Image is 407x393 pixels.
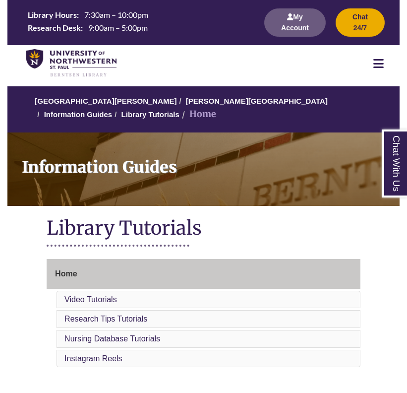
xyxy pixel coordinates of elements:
[64,295,117,304] a: Video Tutorials
[121,110,179,119] a: Library Tutorials
[64,315,147,323] a: Research Tips Tutorials
[336,8,385,37] button: Chat 24/7
[88,23,148,32] span: 9:00am – 5:00pm
[44,110,113,119] a: Information Guides
[26,49,116,78] img: UNWSP Library Logo
[35,97,176,105] a: [GEOGRAPHIC_DATA][PERSON_NAME]
[186,97,328,105] a: [PERSON_NAME][GEOGRAPHIC_DATA]
[64,334,160,343] a: Nursing Database Tutorials
[336,23,385,32] a: Chat 24/7
[64,354,122,363] a: Instagram Reels
[264,23,326,32] a: My Account
[47,259,360,289] a: Home
[24,9,253,36] a: Hours Today
[264,8,326,37] button: My Account
[24,9,80,20] th: Library Hours:
[47,259,360,369] div: Guide Page Menu
[24,9,253,35] table: Hours Today
[15,132,400,193] h1: Information Guides
[47,216,360,242] h1: Library Tutorials
[179,107,216,122] li: Home
[84,10,148,19] span: 7:30am – 10:00pm
[24,22,84,33] th: Research Desk:
[7,132,400,206] a: Information Guides
[55,269,77,278] span: Home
